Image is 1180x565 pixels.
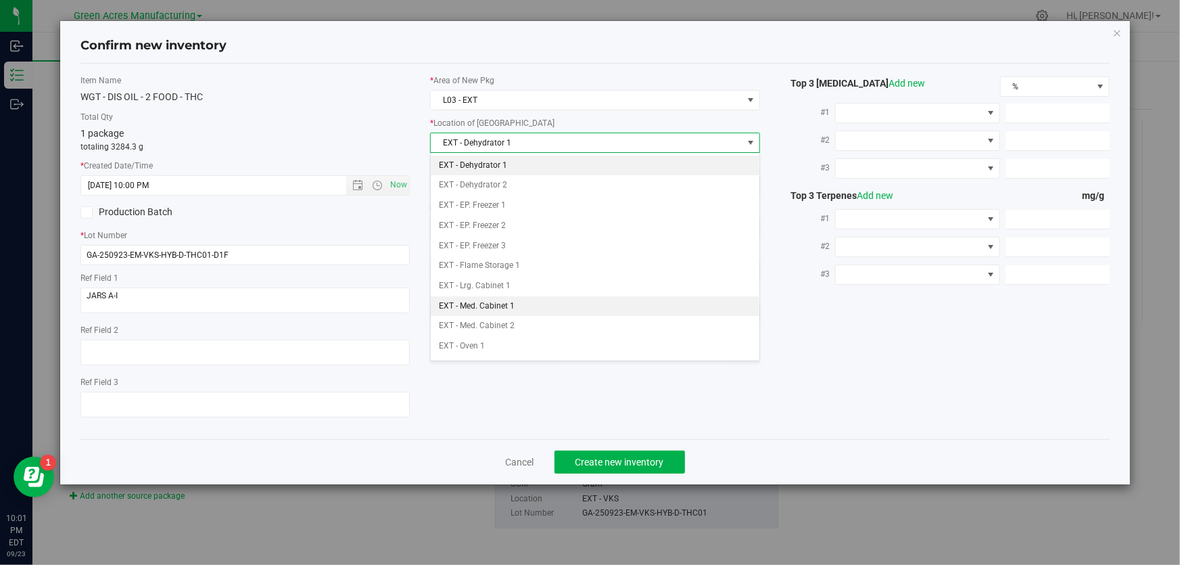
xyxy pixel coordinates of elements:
span: Open the time view [366,180,389,191]
label: Area of New Pkg [430,74,759,87]
label: #1 [780,206,835,231]
span: 1 package [80,128,124,139]
label: Ref Field 2 [80,324,410,336]
button: Create new inventory [554,451,685,474]
span: EXT - Dehydrator 1 [431,133,742,152]
span: L03 - EXT [431,91,742,110]
li: EXT - Dehydrator 2 [431,175,759,196]
li: EXT - Dehydrator 1 [431,156,759,176]
span: Create new inventory [575,457,664,468]
li: EXT - Med. Cabinet 1 [431,296,759,317]
li: EXT - EP. Freezer 3 [431,236,759,256]
label: Created Date/Time [80,160,410,172]
span: Top 3 [MEDICAL_DATA] [780,78,926,89]
iframe: Resource center unread badge [40,455,56,471]
label: Production Batch [80,205,235,219]
li: EXT - Lrg. Cabinet 1 [431,276,759,296]
iframe: Resource center [14,457,54,497]
li: EXT - Flame Storage 1 [431,256,759,276]
label: Location of [GEOGRAPHIC_DATA] [430,117,759,129]
span: mg/g [1082,190,1110,201]
div: WGT - DIS OIL - 2 FOOD - THC [80,90,410,104]
a: Cancel [506,455,534,469]
label: Lot Number [80,229,410,242]
li: EXT - Ready to Package [431,357,759,377]
h4: Confirm new inventory [80,37,227,55]
span: Set Current date [387,175,410,195]
a: Add new [857,190,894,201]
li: EXT - Med. Cabinet 2 [431,316,759,336]
label: #3 [780,262,835,286]
span: select [742,133,759,152]
p: totaling 3284.3 g [80,141,410,153]
label: #2 [780,234,835,258]
label: Item Name [80,74,410,87]
label: #2 [780,128,835,152]
label: #1 [780,100,835,125]
label: Ref Field 1 [80,272,410,284]
label: Ref Field 3 [80,376,410,388]
li: EXT - EP. Freezer 2 [431,216,759,236]
li: EXT - Oven 1 [431,336,759,357]
label: Total Qty [80,111,410,123]
span: Top 3 Terpenes [780,190,894,201]
span: Open the date view [346,180,369,191]
li: EXT - EP. Freezer 1 [431,196,759,216]
span: % [1001,77,1092,96]
a: Add new [889,78,926,89]
label: #3 [780,156,835,180]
